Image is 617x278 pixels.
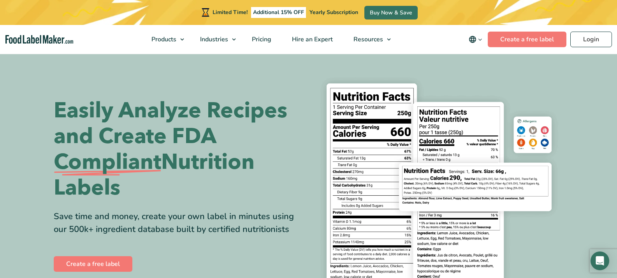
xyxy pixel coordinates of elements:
[242,25,280,54] a: Pricing
[141,25,188,54] a: Products
[343,25,395,54] a: Resources
[364,6,418,19] a: Buy Now & Save
[149,35,177,44] span: Products
[488,32,566,47] a: Create a free label
[351,35,384,44] span: Resources
[213,9,248,16] span: Limited Time!
[290,35,334,44] span: Hire an Expert
[282,25,341,54] a: Hire an Expert
[54,149,161,175] span: Compliant
[591,251,609,270] div: Open Intercom Messenger
[570,32,612,47] a: Login
[190,25,240,54] a: Industries
[250,35,272,44] span: Pricing
[251,7,306,18] span: Additional 15% OFF
[309,9,358,16] span: Yearly Subscription
[54,98,303,201] h1: Easily Analyze Recipes and Create FDA Nutrition Labels
[54,210,303,236] div: Save time and money, create your own label in minutes using our 500k+ ingredient database built b...
[54,256,132,272] a: Create a free label
[198,35,229,44] span: Industries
